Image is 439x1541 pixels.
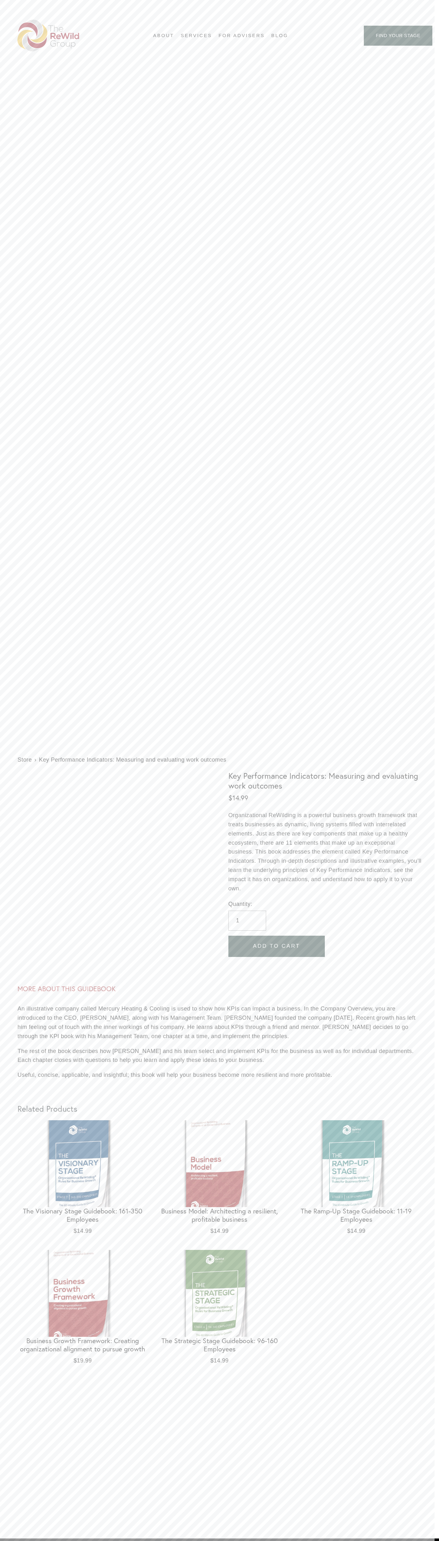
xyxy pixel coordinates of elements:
[17,1104,421,1114] h2: Related Products
[153,31,174,40] a: folder dropdown
[228,771,422,790] h1: Key Performance Indicators: Measuring and evaluating work outcomes
[228,794,422,802] div: $14.99
[154,1207,285,1224] div: Business Model: Architecting a resilient, profitable business
[228,911,266,931] input: Quantity
[17,1207,148,1224] div: The Visionary Stage Guidebook: 161-350 Employees
[271,31,288,40] a: Blog
[17,755,32,764] a: Store
[291,1120,422,1237] a: The Ramp-Up Stage Guidebook: 11-19 Employees
[181,31,212,40] a: folder dropdown
[154,1356,285,1365] div: $14.99
[17,1226,148,1236] div: $14.99
[17,1250,148,1366] a: Business Growth Framework: Creating organizational alignment to pursue growth
[17,20,80,51] img: The ReWild Group
[154,1226,285,1236] div: $14.99
[291,1207,422,1224] div: The Ramp-Up Stage Guidebook: 11-19 Employees
[253,943,300,949] span: Add To Cart
[228,936,325,957] button: Add To Cart
[154,1120,285,1237] a: Business Model: Architecting a resilient, profitable business
[17,985,421,993] h3: MORE ABOUT THIS GUIDEBOOK
[154,1120,285,1207] img: Business Model: Architecting a resilient, profitable business
[154,1337,285,1353] div: The Strategic Stage Guidebook: 96-160 Employees
[17,1004,421,1041] p: An illustrative company called Mercury Heating & Cooling is used to show how KPIs can impact a bu...
[17,1070,421,1080] p: Useful, concise, applicable, and insightful; this book will help your business become more resili...
[17,1356,148,1365] div: $19.99
[228,900,422,909] label: Quantity:
[228,812,422,891] span: Organizational ReWilding is a powerful business growth framework that treats businesses as dynami...
[364,26,432,46] a: find your stage
[17,1120,148,1237] a: The Visionary Stage Guidebook: 161-350 Employees
[153,31,174,40] span: About
[39,755,226,764] a: Key Performance Indicators: Measuring and evaluating work outcomes
[181,31,212,40] span: Services
[154,1250,285,1366] a: The Strategic Stage Guidebook: 96-160 Employees
[17,1250,148,1337] img: Business Growth Framework: Creating organizational alignment to pursue growth
[219,31,265,40] a: For Advisers
[17,1337,148,1353] div: Business Growth Framework: Creating organizational alignment to pursue growth
[17,1047,421,1065] p: The rest of the book describes how [PERSON_NAME] and his team select and implement KPIs for the b...
[34,755,36,764] span: ›
[291,1226,422,1236] div: $14.99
